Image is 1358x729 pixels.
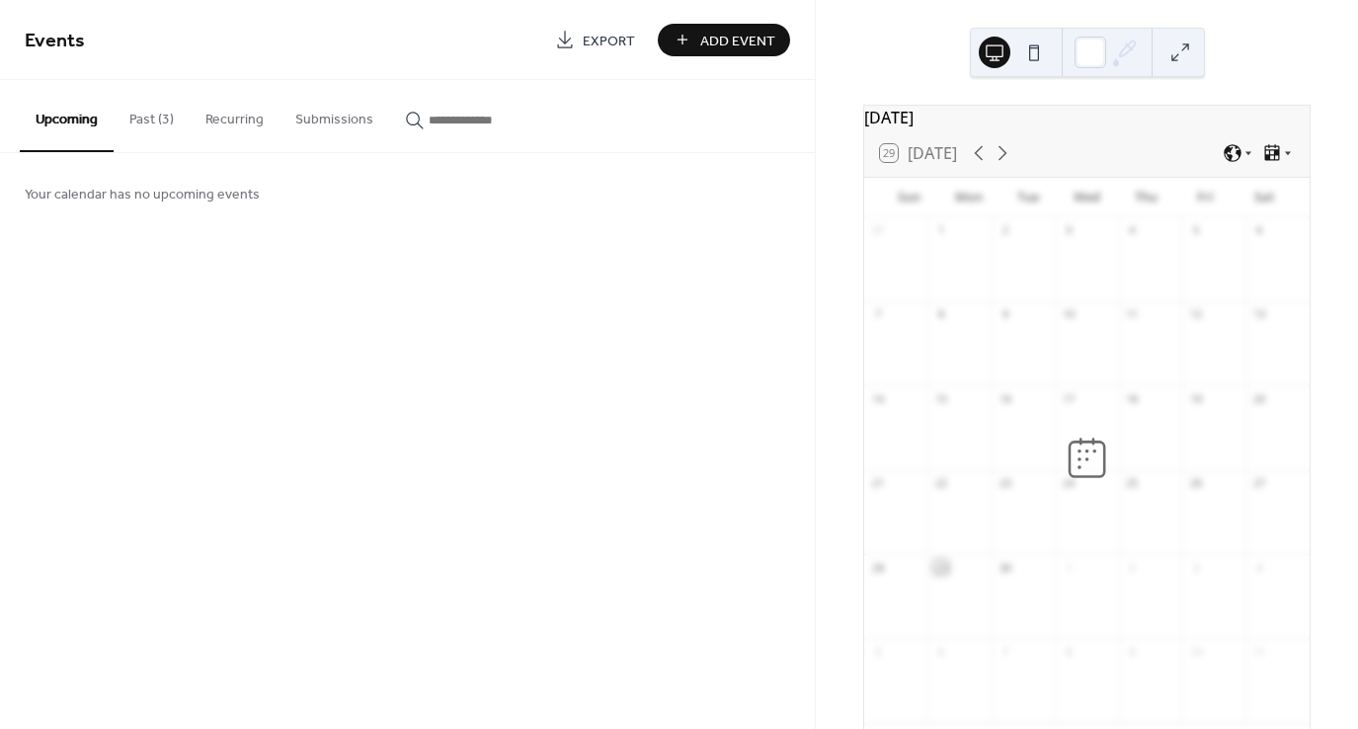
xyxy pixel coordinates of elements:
[1252,644,1267,659] div: 11
[870,644,885,659] div: 5
[1125,391,1140,406] div: 18
[1125,223,1140,238] div: 4
[939,178,999,217] div: Mon
[1188,223,1203,238] div: 5
[1235,178,1294,217] div: Sat
[280,80,389,150] button: Submissions
[999,178,1058,217] div: Tue
[540,24,650,56] a: Export
[1061,560,1076,575] div: 1
[998,307,1012,322] div: 9
[114,80,190,150] button: Past (3)
[1125,307,1140,322] div: 11
[1061,644,1076,659] div: 8
[933,307,948,322] div: 8
[880,178,939,217] div: Sun
[998,476,1012,491] div: 23
[998,644,1012,659] div: 7
[1252,560,1267,575] div: 4
[864,106,1310,129] div: [DATE]
[933,476,948,491] div: 22
[1188,644,1203,659] div: 10
[1125,476,1140,491] div: 25
[1061,307,1076,322] div: 10
[1058,178,1117,217] div: Wed
[998,223,1012,238] div: 2
[870,476,885,491] div: 21
[1188,476,1203,491] div: 26
[20,80,114,152] button: Upcoming
[1125,560,1140,575] div: 2
[700,31,775,51] span: Add Event
[1188,391,1203,406] div: 19
[933,644,948,659] div: 6
[870,391,885,406] div: 14
[25,22,85,60] span: Events
[1116,178,1175,217] div: Thu
[583,31,635,51] span: Export
[1252,223,1267,238] div: 6
[870,560,885,575] div: 28
[1252,476,1267,491] div: 27
[870,223,885,238] div: 31
[1252,307,1267,322] div: 13
[1061,391,1076,406] div: 17
[870,307,885,322] div: 7
[998,391,1012,406] div: 16
[1188,307,1203,322] div: 12
[25,185,260,205] span: Your calendar has no upcoming events
[933,560,948,575] div: 29
[998,560,1012,575] div: 30
[1125,644,1140,659] div: 9
[658,24,790,56] button: Add Event
[1061,476,1076,491] div: 24
[933,223,948,238] div: 1
[1061,223,1076,238] div: 3
[1175,178,1235,217] div: Fri
[933,391,948,406] div: 15
[190,80,280,150] button: Recurring
[1252,391,1267,406] div: 20
[1188,560,1203,575] div: 3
